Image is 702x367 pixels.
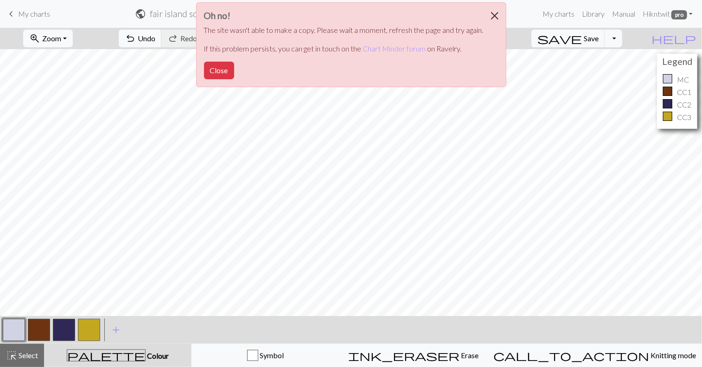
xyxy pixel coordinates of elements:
[204,43,484,54] p: If this problem persists, you can get in touch on the on Ravelry.
[339,344,487,367] button: Erase
[44,344,191,367] button: Colour
[204,10,484,21] h3: Oh no!
[459,351,479,360] span: Erase
[204,62,234,79] button: Close
[493,349,649,362] span: call_to_action
[484,3,506,29] button: Close
[110,323,121,336] span: add
[677,112,691,123] p: CC3
[67,349,145,362] span: palette
[146,351,169,360] span: Colour
[191,344,339,367] button: Symbol
[17,351,38,360] span: Select
[363,44,426,53] a: Chart Minder forum
[258,351,284,360] span: Symbol
[487,344,702,367] button: Knitting mode
[6,349,17,362] span: highlight_alt
[348,349,459,362] span: ink_eraser
[677,99,691,110] p: CC2
[204,25,484,36] p: The site wasn't able to make a copy. Please wait a moment, refresh the page and try again.
[649,351,696,360] span: Knitting mode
